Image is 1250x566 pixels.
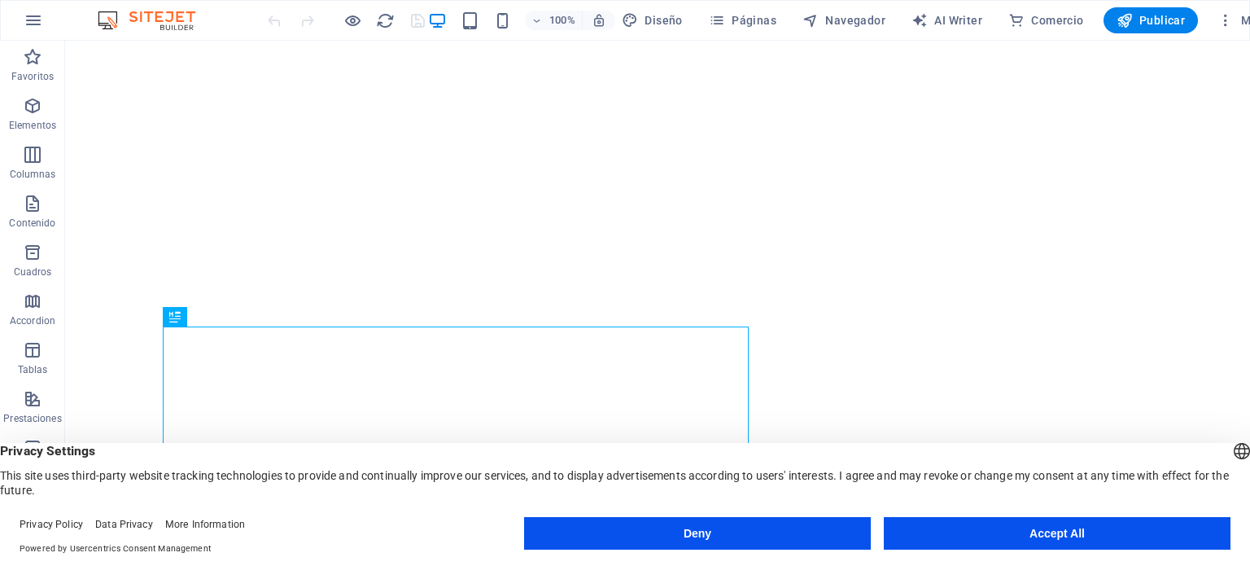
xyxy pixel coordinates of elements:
button: Páginas [702,7,783,33]
img: Editor Logo [94,11,216,30]
button: AI Writer [905,7,989,33]
button: Haz clic para salir del modo de previsualización y seguir editando [343,11,362,30]
div: Diseño (Ctrl+Alt+Y) [615,7,689,33]
p: Elementos [9,119,56,132]
button: 100% [525,11,583,30]
p: Accordion [10,314,55,327]
span: Publicar [1117,12,1186,29]
p: Cuadros [14,265,52,279]
button: Diseño [615,7,689,33]
p: Columnas [10,168,56,181]
p: Favoritos [11,70,54,83]
button: Publicar [1104,7,1199,33]
p: Contenido [9,217,55,230]
span: Páginas [709,12,776,29]
i: Al redimensionar, ajustar el nivel de zoom automáticamente para ajustarse al dispositivo elegido. [592,13,606,28]
span: Navegador [802,12,885,29]
span: Comercio [1008,12,1084,29]
h6: 100% [549,11,575,30]
span: Diseño [622,12,683,29]
span: AI Writer [911,12,982,29]
p: Tablas [18,363,48,376]
button: Navegador [796,7,892,33]
i: Volver a cargar página [376,11,395,30]
button: Comercio [1002,7,1090,33]
button: reload [375,11,395,30]
p: Prestaciones [3,412,61,425]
